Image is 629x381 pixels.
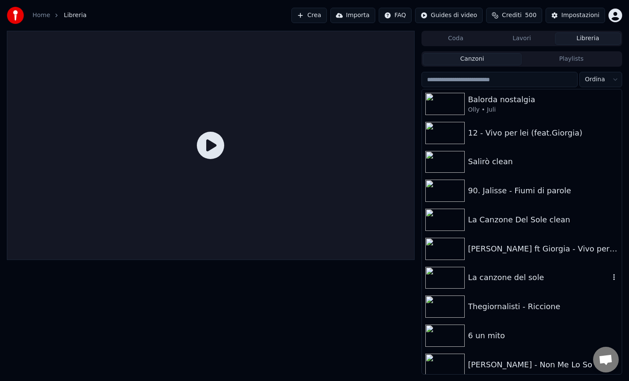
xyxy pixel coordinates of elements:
[585,75,605,84] span: Ordina
[489,32,555,45] button: Lavori
[468,272,610,284] div: La canzone del sole
[468,127,618,139] div: 12 - Vivo per lei (feat.Giorgia)
[486,8,542,23] button: Crediti500
[546,8,605,23] button: Impostazioni
[468,156,618,168] div: Salirò clean
[291,8,326,23] button: Crea
[468,94,618,106] div: Balorda nostalgia
[330,8,375,23] button: Importa
[468,243,618,255] div: [PERSON_NAME] ft Giorgia - Vivo per lei
[502,11,522,20] span: Crediti
[468,359,618,371] div: [PERSON_NAME] - Non Me Lo So Spiegare
[7,7,24,24] img: youka
[379,8,412,23] button: FAQ
[525,11,537,20] span: 500
[423,32,489,45] button: Coda
[423,53,522,65] button: Canzoni
[33,11,86,20] nav: breadcrumb
[561,11,599,20] div: Impostazioni
[468,301,618,313] div: Thegiornalisti - Riccione
[468,185,618,197] div: 90. Jalisse - Fiumi di parole
[593,347,619,372] a: Aprire la chat
[468,330,618,342] div: 6 un mito
[415,8,483,23] button: Guides di video
[468,106,618,114] div: Olly • Juli
[33,11,50,20] a: Home
[522,53,621,65] button: Playlists
[468,214,618,226] div: La Canzone Del Sole clean
[555,32,621,45] button: Libreria
[64,11,86,20] span: Libreria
